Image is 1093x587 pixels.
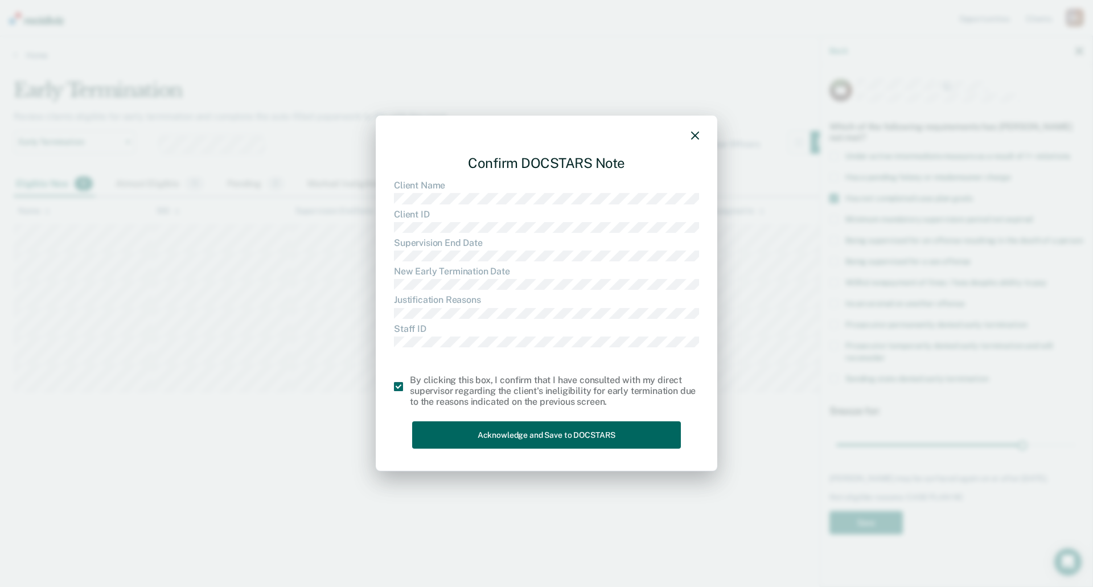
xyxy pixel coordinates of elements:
[394,209,699,220] dt: Client ID
[394,266,699,277] dt: New Early Termination Date
[412,421,681,449] button: Acknowledge and Save to DOCSTARS
[394,146,699,180] div: Confirm DOCSTARS Note
[394,180,699,191] dt: Client Name
[394,237,699,248] dt: Supervision End Date
[410,375,699,408] div: By clicking this box, I confirm that I have consulted with my direct supervisor regarding the cli...
[394,323,699,334] dt: Staff ID
[394,295,699,306] dt: Justification Reasons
